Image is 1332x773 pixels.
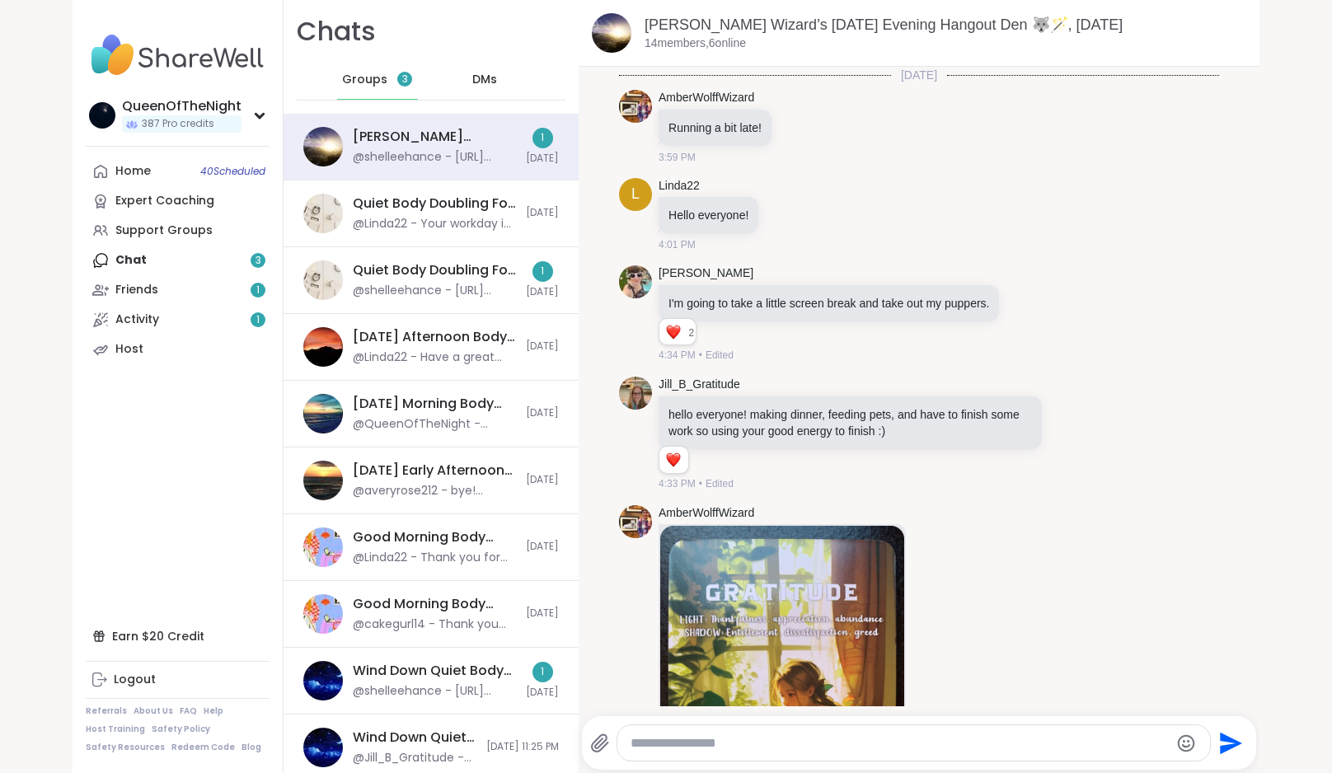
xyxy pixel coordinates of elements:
img: https://sharewell-space-live.sfo3.digitaloceanspaces.com/user-generated/9a5601ee-7e1f-42be-b53e-4... [619,505,652,538]
a: Home40Scheduled [86,157,270,186]
img: Tuesday Morning Body Double Buddies, Oct 14 [303,394,343,433]
div: QueenOfTheNight [122,97,242,115]
span: [DATE] [526,686,559,700]
div: Earn $20 Credit [86,621,270,651]
div: @shelleehance - [URL][DOMAIN_NAME] [353,683,516,700]
span: 4:33 PM [659,476,696,491]
span: [DATE] [526,473,559,487]
span: [DATE] [526,540,559,554]
span: [DATE] [526,340,559,354]
img: Tuesday Afternoon Body Double Buddies, Oct 14 [303,327,343,367]
div: 1 [532,261,553,282]
a: FAQ [180,705,197,717]
img: https://sharewell-space-live.sfo3.digitaloceanspaces.com/user-generated/3bf5b473-6236-4210-9da2-3... [619,265,652,298]
span: [DATE] [526,206,559,220]
p: I'm going to take a little screen break and take out my puppers. [668,295,989,312]
a: Activity1 [86,305,270,335]
img: Wolff Wizard’s Tuesday Evening Hangout Den 🐺🪄, Oct 14 [303,127,343,166]
span: 40 Scheduled [200,165,265,178]
span: 1 [256,283,260,297]
a: Linda22 [659,178,700,194]
div: Friends [115,282,158,298]
a: Expert Coaching [86,186,270,216]
a: Friends1 [86,275,270,305]
div: 1 [532,662,553,682]
div: @Jill_B_Gratitude - Not asleep yet- going down a rabbit hole with astrology at the moment lol [353,750,476,766]
div: [PERSON_NAME] Wizard’s [DATE] Evening Hangout Den 🐺🪄, [DATE] [353,128,516,146]
p: Hello everyone! [668,207,748,223]
a: Host [86,335,270,364]
div: Expert Coaching [115,193,214,209]
span: [DATE] [526,152,559,166]
div: [DATE] Afternoon Body Double Buddies, [DATE] [353,328,516,346]
span: L [631,183,640,205]
img: Wind Down Quiet Body Doubling - Monday, Oct 13 [303,728,343,767]
p: Running a bit late! [668,119,762,136]
a: [PERSON_NAME] [659,265,753,282]
div: @Linda22 - Your workday is almost over [PERSON_NAME]! Yay!! [353,216,516,232]
div: Reaction list [659,319,688,345]
div: Wind Down Quiet Body Doubling - [DATE] [353,728,476,747]
div: 1 [532,128,553,148]
div: [DATE] Early Afternoon Body Double Buddies, [DATE] [353,461,516,480]
img: Wind Down Quiet Body Doubling - Monday, Oct 13 [303,661,343,700]
div: Reaction list [659,447,688,473]
div: Support Groups [115,223,213,239]
div: Wind Down Quiet Body Doubling - [DATE] [353,662,516,680]
div: Quiet Body Doubling For Productivity - [DATE] [353,194,516,213]
a: Safety Resources [86,742,165,753]
div: Good Morning Body Doubling For Productivity, [DATE] [353,595,516,613]
div: Activity [115,312,159,328]
a: Help [204,705,223,717]
button: Emoji picker [1176,733,1196,753]
span: [DATE] [891,67,947,83]
a: Support Groups [86,216,270,246]
span: • [699,348,702,363]
div: @cakegurl14 - Thank you everyone! [353,616,516,633]
p: hello everyone! making dinner, feeding pets, and have to finish some work so using your good ener... [668,406,1032,439]
span: • [699,476,702,491]
span: DMs [472,72,497,88]
div: @averyrose212 - bye! heading to next session! [353,483,516,499]
button: Reactions: love [664,453,682,466]
div: @Linda22 - Have a great time! :-) [353,349,516,366]
span: [DATE] 11:25 PM [486,740,559,754]
img: ShareWell Nav Logo [86,26,270,84]
a: Referrals [86,705,127,717]
textarea: Type your message [631,735,1169,752]
a: About Us [134,705,173,717]
a: Blog [242,742,261,753]
span: 3:59 PM [659,150,696,165]
img: Good Morning Body Doubling For Productivity, Oct 14 [303,527,343,567]
span: 2 [688,326,696,340]
div: Logout [114,672,156,688]
div: Host [115,341,143,358]
div: Good Morning Body Doubling For Productivity, [DATE] [353,528,516,546]
span: Groups [342,72,387,88]
a: Jill_B_Gratitude [659,377,740,393]
div: @shelleehance - [URL][DOMAIN_NAME] [353,283,516,299]
span: Edited [706,476,734,491]
span: [DATE] [526,406,559,420]
span: 1 [256,313,260,327]
h1: Chats [297,13,376,50]
a: Logout [86,665,270,695]
img: https://sharewell-space-live.sfo3.digitaloceanspaces.com/user-generated/2564abe4-c444-4046-864b-7... [619,377,652,410]
img: Good Morning Body Doubling For Productivity, Oct 14 [303,594,343,634]
a: Safety Policy [152,724,210,735]
span: 4:34 PM [659,348,696,363]
img: Wolff Wizard’s Tuesday Evening Hangout Den 🐺🪄, Oct 14 [592,13,631,53]
img: https://sharewell-space-live.sfo3.digitaloceanspaces.com/user-generated/9a5601ee-7e1f-42be-b53e-4... [619,90,652,123]
a: AmberWolffWizard [659,90,754,106]
p: 14 members, 6 online [645,35,746,52]
div: @Linda22 - Thank you for hosting! [353,550,516,566]
span: [DATE] [526,607,559,621]
div: @shelleehance - [URL][DOMAIN_NAME] [353,149,516,166]
span: 3 [402,73,408,87]
img: QueenOfTheNight [89,102,115,129]
div: Home [115,163,151,180]
a: Redeem Code [171,742,235,753]
img: Quiet Body Doubling For Productivity - Tuesday, Oct 14 [303,260,343,300]
div: [DATE] Morning Body Double Buddies, [DATE] [353,395,516,413]
a: [PERSON_NAME] Wizard’s [DATE] Evening Hangout Den 🐺🪄, [DATE] [645,16,1123,33]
